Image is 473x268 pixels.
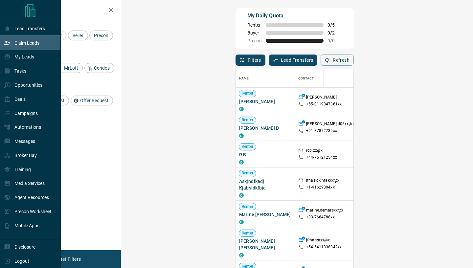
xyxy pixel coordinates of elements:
p: rcb.xx@x [306,148,323,155]
span: 0 / 0 [327,38,342,43]
div: Contact [298,69,314,88]
span: Marine [PERSON_NAME] [239,211,292,218]
span: 0 / 5 [327,22,342,28]
span: Askjndfkadj Kjabsldkfbja [239,178,292,191]
div: condos.ca [239,107,244,111]
span: 0 / 2 [327,30,342,35]
div: condos.ca [239,133,244,138]
h2: Filters [21,7,114,14]
div: MrLoft [55,63,83,73]
p: My Daily Quota [247,12,342,20]
span: Renter [247,22,262,28]
p: +44- 75121254xx [306,155,337,160]
span: Renter [239,231,256,236]
span: Offer Request [78,98,111,103]
div: condos.ca [239,193,244,198]
span: Renter [239,204,256,210]
span: Precon [92,33,111,38]
button: Reset Filters [50,254,85,265]
span: Renter [239,170,256,176]
p: +33- 7664788xx [306,214,335,220]
p: jfnasldkjnfakxx@x [306,178,339,185]
div: condos.ca [239,160,244,165]
span: Seller [70,33,86,38]
span: Renter [239,91,256,96]
p: +1- 41629304xx [306,185,335,190]
span: Renter [239,144,256,149]
div: Condos [84,63,114,73]
button: Refresh [321,55,354,66]
button: Filters [236,55,265,66]
span: [PERSON_NAME] [PERSON_NAME] [239,238,292,251]
div: condos.ca [239,220,244,224]
div: Contact [295,69,348,88]
div: Name [239,69,249,88]
p: +55- 0119847361xx [306,101,342,107]
span: MrLoft [62,65,80,71]
div: Precon [89,31,113,40]
div: Name [236,69,295,88]
p: [PERSON_NAME] [306,95,337,101]
span: R B [239,151,292,158]
div: Offer Request [71,96,113,105]
span: [PERSON_NAME] [239,98,292,105]
p: [PERSON_NAME].d05xx@x [306,121,354,128]
span: [PERSON_NAME] D [239,125,292,131]
div: Seller [68,31,88,40]
p: +91- 87872739xx [306,128,337,134]
span: Precon [247,38,262,43]
p: marine.demarsxx@x [306,208,343,214]
button: Lead Transfers [269,55,318,66]
div: condos.ca [239,253,244,257]
span: Condos [92,65,112,71]
span: Buyer [247,30,262,35]
p: jfmarzaxx@x [306,237,330,244]
span: Renter [239,117,256,123]
p: +54- 5411338042xx [306,244,342,250]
